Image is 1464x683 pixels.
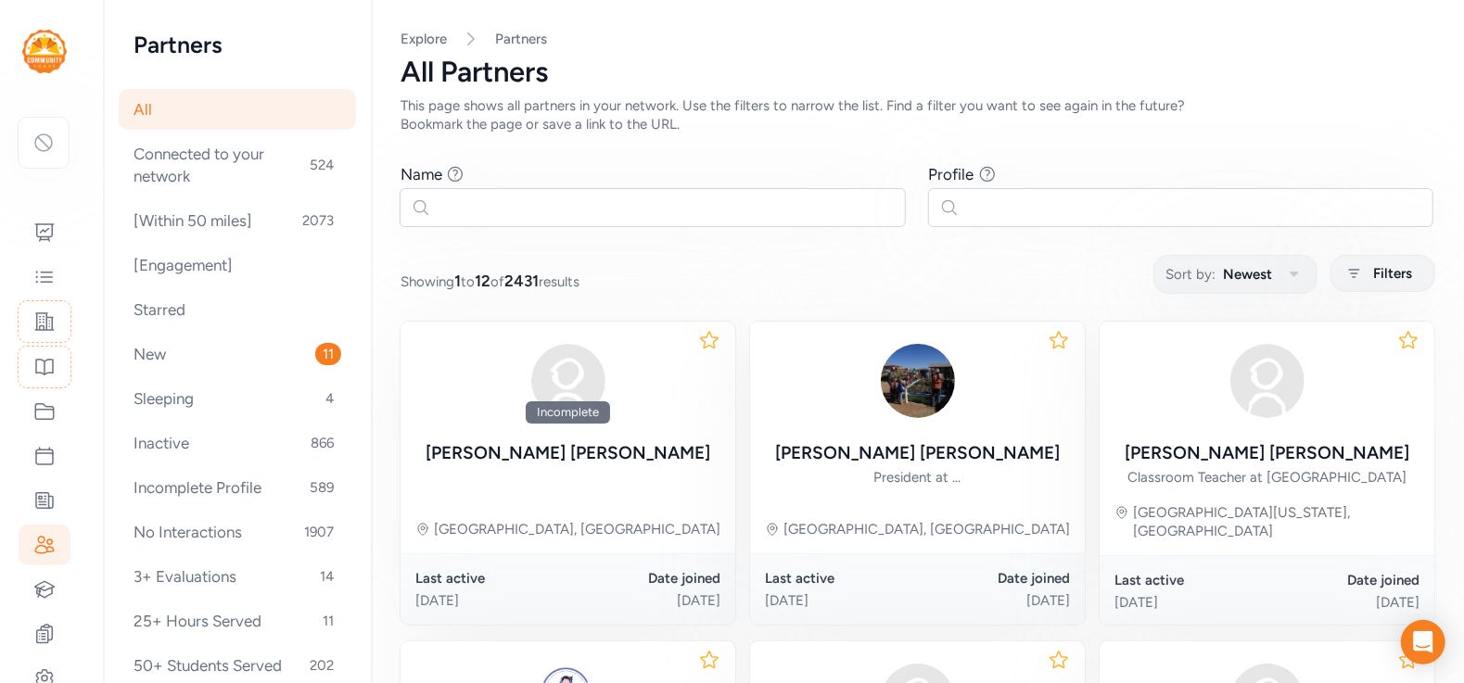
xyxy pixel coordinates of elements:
div: Inactive [119,423,356,463]
div: Date joined [1267,571,1420,589]
button: Sort by:Newest [1153,255,1318,294]
div: Classroom Teacher at [GEOGRAPHIC_DATA] [1127,468,1407,487]
span: 202 [302,654,341,677]
div: No Interactions [119,512,356,552]
span: 2073 [295,209,341,232]
span: 1907 [297,521,341,543]
div: [DATE] [765,591,918,610]
span: 524 [302,154,341,176]
div: All Partners [401,56,1434,89]
div: [GEOGRAPHIC_DATA], [GEOGRAPHIC_DATA] [783,520,1070,538]
span: 866 [303,432,341,454]
div: [GEOGRAPHIC_DATA][US_STATE], [GEOGRAPHIC_DATA] [1133,503,1419,540]
span: 4 [318,387,341,410]
a: Partners [495,30,547,48]
div: Incomplete [526,401,610,424]
div: This page shows all partners in your network. Use the filters to narrow the list. Find a filter y... [401,96,1231,133]
div: [PERSON_NAME] [PERSON_NAME] [1125,440,1409,466]
div: [PERSON_NAME] [PERSON_NAME] [426,440,710,466]
span: 12 [475,272,490,290]
div: [DATE] [1267,593,1420,612]
span: 11 [315,610,341,632]
span: Filters [1373,262,1412,285]
nav: Breadcrumb [401,30,1434,48]
span: Newest [1223,263,1272,285]
div: [DATE] [415,591,568,610]
div: Date joined [568,569,721,588]
div: [DATE] [918,591,1071,610]
div: Sleeping [119,378,356,419]
div: Date joined [918,569,1071,588]
h2: Partners [134,30,341,59]
div: 3+ Evaluations [119,556,356,597]
img: qF8UvKb6QGKU5WKwqblQ [873,336,962,425]
div: Profile [929,163,974,185]
div: Name [401,163,442,185]
div: All [119,89,356,130]
div: Last active [1114,571,1267,589]
div: [DATE] [568,591,721,610]
img: avatar38fbb18c.svg [524,336,613,425]
div: Last active [415,569,568,588]
div: Last active [765,569,918,588]
img: avatar38fbb18c.svg [1223,336,1312,425]
div: New [119,334,356,374]
img: logo [22,30,67,73]
div: Open Intercom Messenger [1401,620,1445,664]
div: 25+ Hours Served [119,601,356,641]
span: Sort by: [1165,263,1216,285]
div: Incomplete Profile [119,467,356,508]
span: 2431 [504,272,539,290]
div: [Within 50 miles] [119,200,356,241]
div: [Engagement] [119,245,356,285]
div: [GEOGRAPHIC_DATA], [GEOGRAPHIC_DATA] [434,520,720,538]
div: President at ... [874,468,961,487]
span: 1 [454,272,461,290]
a: Explore [401,31,447,47]
span: 14 [312,565,341,588]
div: Connected to your network [119,133,356,196]
div: [PERSON_NAME] [PERSON_NAME] [775,440,1060,466]
div: Starred [119,289,356,330]
span: 11 [315,343,341,365]
span: 589 [302,476,341,499]
span: Showing to of results [401,270,579,292]
div: [DATE] [1114,593,1267,612]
